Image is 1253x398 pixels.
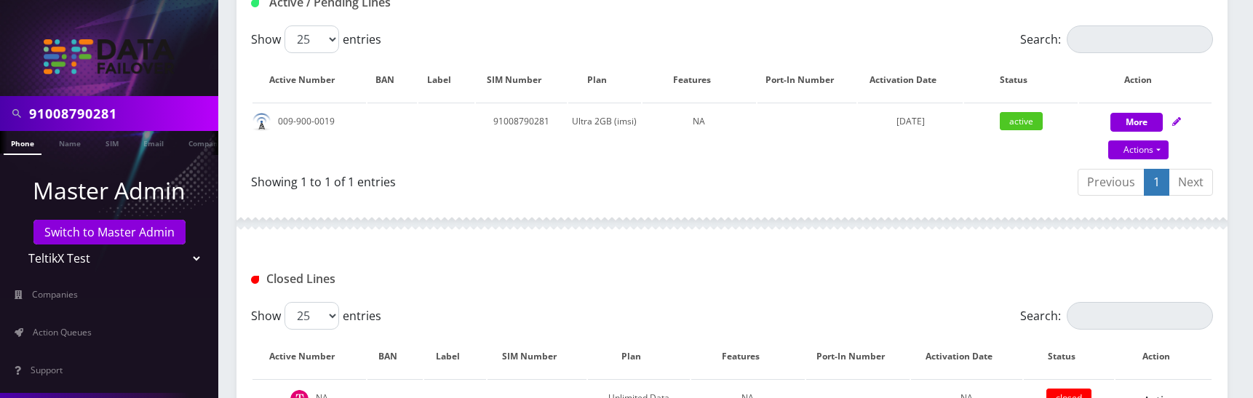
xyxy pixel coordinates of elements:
td: 91008790281 [476,103,567,162]
span: Companies [32,288,78,301]
label: Search: [1020,25,1213,53]
a: Next [1169,169,1213,196]
th: Status: activate to sort column ascending [1024,335,1114,378]
select: Showentries [285,302,339,330]
th: Features: activate to sort column ascending [691,335,805,378]
th: Plan: activate to sort column ascending [588,335,690,378]
span: active [1000,112,1043,130]
th: Label: activate to sort column ascending [418,59,474,101]
th: Action: activate to sort column ascending [1079,59,1212,101]
label: Search: [1020,302,1213,330]
label: Show entries [251,25,381,53]
td: NA [643,103,756,162]
img: TeltikX Test [44,39,175,74]
span: Action Queues [33,326,92,338]
a: Phone [4,131,41,155]
a: Actions [1108,140,1169,159]
th: Active Number: activate to sort column descending [252,335,366,378]
th: Active Number: activate to sort column ascending [252,59,366,101]
h1: Closed Lines [251,272,557,286]
th: Action : activate to sort column ascending [1115,335,1212,378]
input: Search in Company [29,100,215,127]
img: Closed Lines [251,276,259,284]
th: Activation Date: activate to sort column ascending [858,59,963,101]
td: 009-900-0019 [252,103,366,162]
a: Name [52,131,88,154]
span: [DATE] [896,115,925,127]
div: Showing 1 to 1 of 1 entries [251,167,721,191]
input: Search: [1067,25,1213,53]
a: 1 [1144,169,1169,196]
th: Status: activate to sort column ascending [964,59,1078,101]
select: Showentries [285,25,339,53]
th: SIM Number: activate to sort column ascending [476,59,567,101]
label: Show entries [251,302,381,330]
a: Email [136,131,171,154]
span: Support [31,364,63,376]
th: Activation Date: activate to sort column ascending [911,335,1022,378]
th: Port-In Number: activate to sort column ascending [806,335,910,378]
th: SIM Number: activate to sort column ascending [488,335,586,378]
th: Features: activate to sort column ascending [643,59,756,101]
th: Plan: activate to sort column ascending [568,59,641,101]
a: Previous [1078,169,1145,196]
th: Label: activate to sort column ascending [424,335,486,378]
a: Switch to Master Admin [33,220,186,244]
a: SIM [98,131,126,154]
th: Port-In Number: activate to sort column ascending [757,59,856,101]
button: More [1110,113,1163,132]
a: Company [181,131,230,154]
input: Search: [1067,302,1213,330]
th: BAN: activate to sort column ascending [367,59,417,101]
img: default.png [252,113,271,131]
td: Ultra 2GB (imsi) [568,103,641,162]
th: BAN: activate to sort column ascending [367,335,423,378]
